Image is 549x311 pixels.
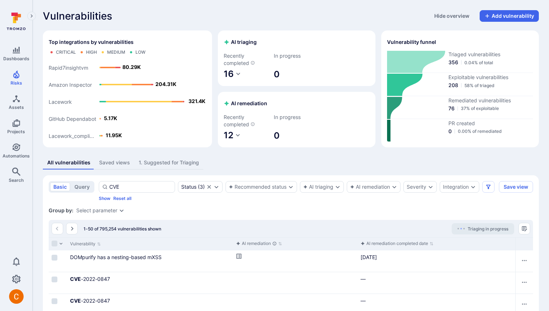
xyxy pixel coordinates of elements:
text: GitHub Dependabot [49,116,96,122]
div: — [361,275,512,283]
div: ( 3 ) [181,184,205,190]
a: DOMpurify has a nesting-based mXSS [70,254,162,260]
button: Sort by function(){return k.createElement(hN.A,{direction:"row",alignItems:"center",gap:4},k.crea... [236,241,282,246]
button: Select parameter [76,208,117,213]
span: 0 [274,69,320,80]
span: Automations [3,153,30,159]
div: grouping parameters [76,208,125,213]
div: AI remediation completed date [361,240,428,247]
button: Expand dropdown [428,184,434,190]
button: Reset all [113,196,131,201]
span: 37% of exploitable [461,106,499,111]
span: Assets [9,105,24,110]
button: Sort by function(){return k.createElement(hN.A,{direction:"row",alignItems:"center",gap:4},k.crea... [361,241,434,246]
div: [DATE] [361,253,512,261]
b: CVE [70,276,81,282]
span: 76 [448,105,455,112]
h2: AI remediation [224,100,267,107]
button: AI triaging [303,184,333,190]
span: Select row [52,277,57,282]
div: Cell for aiCtx.remediationFinishedAt [358,250,515,272]
span: 0 [274,130,320,142]
span: 356 [448,59,458,66]
span: Triaged vulnerabilities [448,51,533,58]
b: CVE [70,298,81,304]
button: Add vulnerability [480,10,539,22]
a: CVE-2022-0847 [70,276,110,282]
div: All vulnerabilities [47,159,90,166]
div: Medium [107,49,125,55]
button: 12 [224,130,241,142]
button: Recommended status [229,184,286,190]
div: Cell for aiCtx.remediationStatus [233,272,358,294]
text: 321.4K [188,98,206,104]
div: Cell for [515,250,533,272]
img: ACg8ocJuq_DPPTkXyD9OlTnVLvDrpObecjcADscmEHLMiTyEnTELew=s96-c [9,289,24,304]
button: Manage columns [518,223,530,234]
div: Cell for selection [49,250,67,272]
span: 12 [224,130,233,140]
span: Search [9,177,24,183]
h2: Vulnerability funnel [387,38,436,46]
div: AI remediation [236,240,277,247]
span: Vulnerabilities [43,10,112,22]
div: — [361,297,512,304]
div: Cell for Vulnerability [67,250,233,272]
div: Saved views [99,159,130,166]
svg: AI triaged vulnerabilities in the last 7 days [251,61,255,65]
text: Lacework [49,99,72,105]
button: Clear selection [206,184,212,190]
span: 1-50 of 795,254 vulnerabilities shown [84,226,161,232]
span: PR created [448,120,533,127]
button: query [71,183,93,191]
span: Exploitable vulnerabilities [448,74,533,81]
span: Projects [7,129,25,134]
span: 58% of triaged [464,83,495,88]
button: Row actions menu [518,298,530,310]
button: Save view [499,181,533,193]
div: Status [181,184,196,190]
span: 0 [448,128,452,135]
text: Lacework_compli... [49,133,94,139]
span: In progress [274,114,320,121]
button: Row actions menu [518,255,530,266]
span: 16 [224,69,234,79]
button: Expand dropdown [335,184,341,190]
button: Sort by Vulnerability [70,241,101,247]
text: 11.95K [106,132,122,138]
div: Cell for selection [49,272,67,294]
div: Cell for [515,272,533,294]
span: Triaging in progress [468,226,508,232]
span: In progress [274,52,320,60]
svg: AI remediated vulnerabilities in the last 7 days [251,122,255,126]
a: CVE-2022-0847 [70,298,110,304]
button: AI remediation [350,184,390,190]
button: Filters [482,181,495,193]
button: Go to the next page [66,223,78,234]
span: Select row [52,298,57,304]
svg: Top integrations by vulnerabilities bar [49,58,206,142]
button: Hide overview [430,10,474,22]
div: Camilo Rivera [9,289,24,304]
span: Recently completed [224,52,269,67]
button: Show [99,196,110,201]
text: 80.29K [122,64,141,70]
text: Amazon Inspector [49,82,92,88]
text: Rapid7insightvm [49,65,88,71]
button: 16 [224,68,241,80]
span: Select all rows [52,241,57,246]
button: Expand navigation menu [27,12,36,20]
button: Expand dropdown [119,208,125,213]
span: 208 [448,82,458,89]
div: Critical [56,49,76,55]
button: Integration [443,184,469,190]
span: Recently completed [224,114,269,128]
div: 1. Suggested for Triaging [139,159,199,166]
div: Top integrations by vulnerabilities [43,30,212,147]
div: Cell for Vulnerability [67,272,233,294]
